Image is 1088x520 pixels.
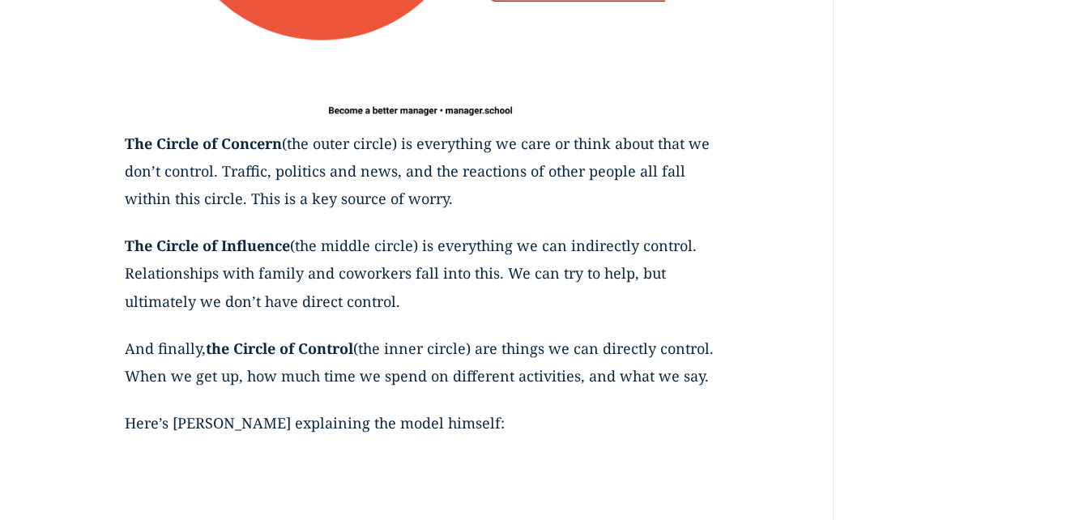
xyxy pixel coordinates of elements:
p: Here’s [PERSON_NAME] explaining the model himself: [125,409,716,456]
p: (the outer circle) is everything we care or think about that we don’t control. Traffic, politics ... [125,130,716,232]
strong: the Circle of Control [206,339,353,358]
p: And finally, (the inner circle) are things we can directly control. When we get up, how much time... [125,335,716,409]
strong: The Circle of Concern [125,134,282,153]
strong: The Circle of Influence [125,236,290,255]
p: (the middle circle) is everything we can indirectly control. Relationships with family and cowork... [125,232,716,335]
